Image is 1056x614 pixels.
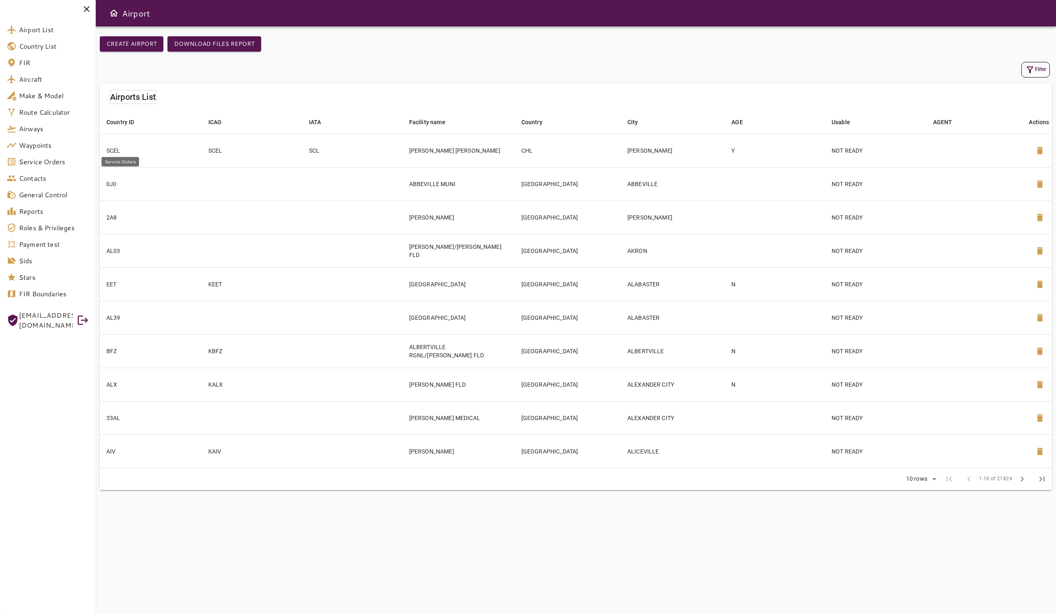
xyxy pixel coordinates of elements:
span: Country List [19,41,89,51]
td: [GEOGRAPHIC_DATA] [515,234,621,267]
td: KEET [202,267,302,301]
td: [GEOGRAPHIC_DATA] [403,301,515,334]
span: Route Calculator [19,107,89,117]
td: ALABASTER [621,301,725,334]
div: 10 rows [904,475,929,482]
span: delete [1035,213,1045,222]
td: [GEOGRAPHIC_DATA] [515,267,621,301]
span: Last Page [1032,469,1052,489]
span: Payment test [19,239,89,249]
span: First Page [939,469,959,489]
span: Next Page [1012,469,1032,489]
span: AOE [731,117,753,127]
button: Open drawer [106,5,122,21]
span: Aircraft [19,74,89,84]
td: N [725,334,825,368]
span: IATA [309,117,332,127]
span: ICAO [208,117,233,127]
button: Create airport [100,36,163,52]
td: [PERSON_NAME] [PERSON_NAME] [403,134,515,167]
span: Previous Page [959,469,979,489]
p: NOT READY [832,414,920,422]
td: [GEOGRAPHIC_DATA] [515,301,621,334]
div: IATA [309,117,321,127]
div: AOE [731,117,742,127]
td: ALABASTER [621,267,725,301]
div: Service Orders [101,157,139,167]
td: CHL [515,134,621,167]
td: [PERSON_NAME]/[PERSON_NAME] FLD [403,234,515,267]
td: [GEOGRAPHIC_DATA] [515,334,621,368]
div: 10 rows [901,473,939,485]
td: AL39 [100,301,202,334]
td: EET [100,267,202,301]
button: Delete Airport [1030,174,1050,194]
button: Delete Airport [1030,141,1050,161]
button: Download Files Report [167,36,261,52]
td: [GEOGRAPHIC_DATA] [403,267,515,301]
span: City [627,117,649,127]
td: SCEL [100,134,202,167]
span: Make & Model [19,91,89,101]
div: Facility name [409,117,445,127]
td: N [725,368,825,401]
span: Facility name [409,117,456,127]
h6: Airport [122,7,150,20]
td: [GEOGRAPHIC_DATA] [515,201,621,234]
td: [PERSON_NAME] [403,201,515,234]
button: Delete Airport [1030,408,1050,428]
span: delete [1035,313,1045,323]
td: ALICEVILLE [621,435,725,468]
td: [PERSON_NAME] [403,435,515,468]
span: delete [1035,346,1045,356]
td: [PERSON_NAME] [621,201,725,234]
button: Delete Airport [1030,442,1050,461]
div: Usable [832,117,850,127]
span: chevron_right [1017,474,1027,484]
p: NOT READY [832,447,920,456]
p: NOT READY [832,280,920,288]
td: ALBERTVILLE [621,334,725,368]
td: AIV [100,435,202,468]
span: delete [1035,246,1045,256]
button: Delete Airport [1030,341,1050,361]
span: Sids [19,256,89,266]
span: Service Orders [19,157,89,167]
p: NOT READY [832,314,920,322]
button: Delete Airport [1030,308,1050,328]
button: Delete Airport [1030,375,1050,394]
td: N [725,267,825,301]
p: NOT READY [832,380,920,389]
span: AGENT [933,117,963,127]
span: FIR [19,58,89,68]
span: Stars [19,272,89,282]
span: Waypoints [19,140,89,150]
button: Delete Airport [1030,274,1050,294]
button: Filter [1021,62,1050,78]
span: last_page [1037,474,1047,484]
span: delete [1035,179,1045,189]
td: ALEXANDER CITY [621,401,725,435]
span: General Control [19,190,89,200]
div: Country [521,117,542,127]
td: [GEOGRAPHIC_DATA] [515,435,621,468]
span: Reports [19,206,89,216]
td: ALBERTVILLE RGNL/[PERSON_NAME] FLD [403,334,515,368]
td: SCEL [202,134,302,167]
button: Delete Airport [1030,241,1050,261]
p: NOT READY [832,146,920,155]
td: [GEOGRAPHIC_DATA] [515,368,621,401]
span: delete [1035,413,1045,423]
td: AL03 [100,234,202,267]
td: BFZ [100,334,202,368]
td: ALEXANDER CITY [621,368,725,401]
td: 2A8 [100,201,202,234]
p: NOT READY [832,213,920,222]
td: AKRON [621,234,725,267]
span: Contacts [19,173,89,183]
td: [GEOGRAPHIC_DATA] [515,167,621,201]
td: ABBEVILLE [621,167,725,201]
div: AGENT [933,117,952,127]
td: [PERSON_NAME] MEDICAL [403,401,515,435]
span: 1-10 of 21824 [979,475,1012,483]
